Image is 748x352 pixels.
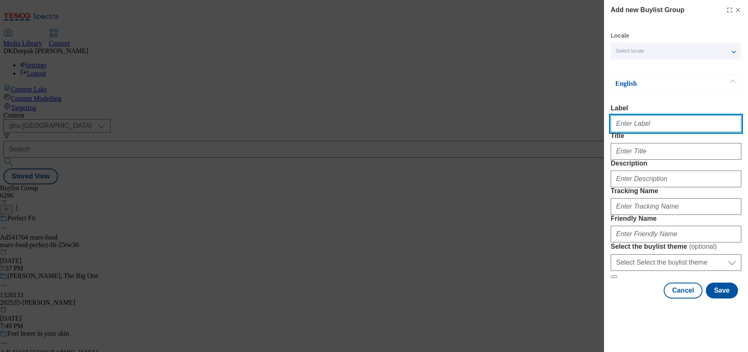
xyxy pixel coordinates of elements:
button: Cancel [664,283,702,298]
button: Select locale [611,43,741,59]
input: Enter Label [611,115,741,132]
input: Enter Tracking Name [611,198,741,215]
input: Enter Title [611,143,741,160]
label: Select the buylist theme [611,242,741,251]
button: Save [706,283,738,298]
label: Title [611,132,741,140]
input: Enter Description [611,171,741,187]
label: Label [611,105,741,112]
span: ( optional ) [689,243,717,250]
h4: Add new Buylist Group [611,5,685,15]
label: Friendly Name [611,215,741,222]
div: Modal [611,5,741,298]
label: Description [611,160,741,167]
label: Tracking Name [611,187,741,195]
span: Select locale [616,48,644,54]
input: Enter Friendly Name [611,226,741,242]
p: English [615,79,703,88]
label: Locale [611,33,629,38]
